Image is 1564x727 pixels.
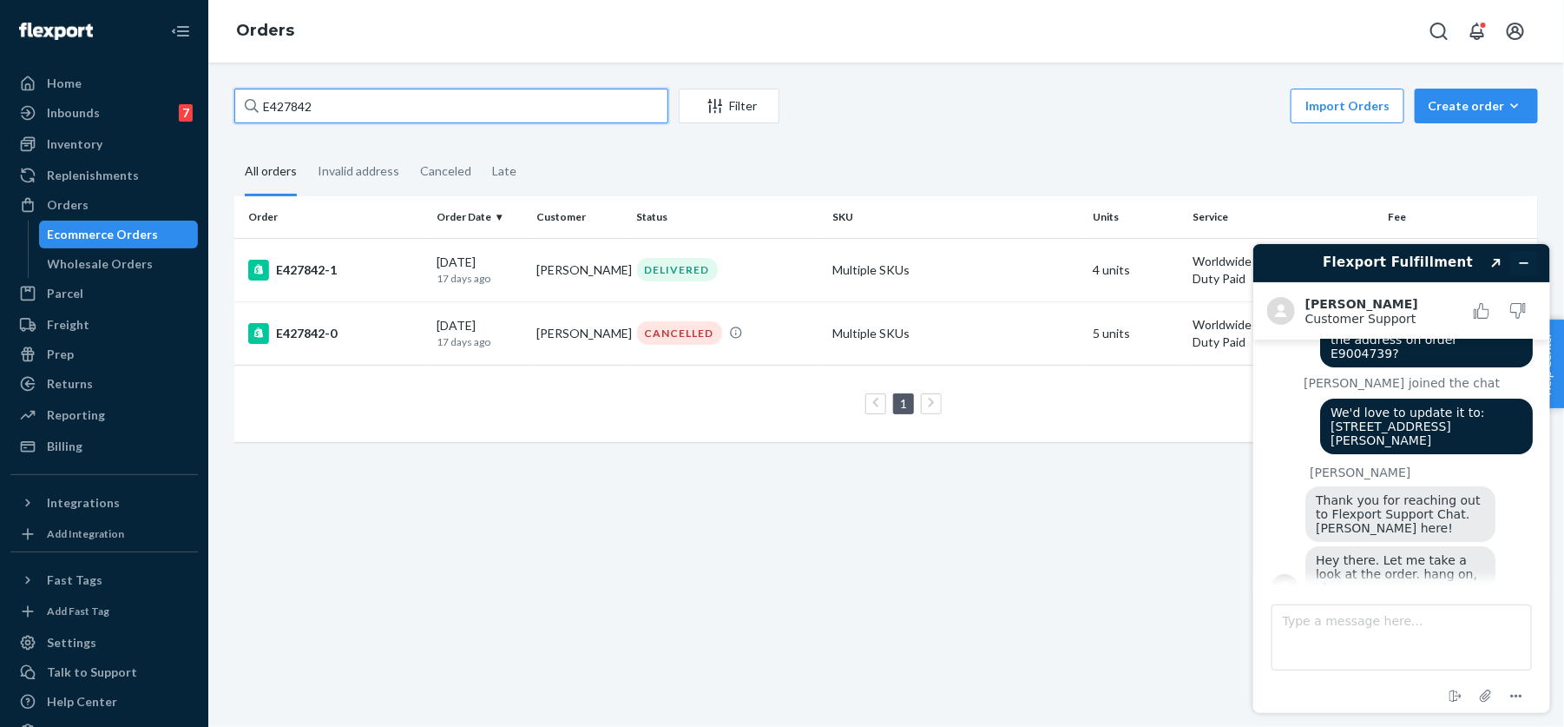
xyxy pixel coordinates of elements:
[680,97,779,115] div: Filter
[47,664,137,681] div: Talk to Support
[10,433,198,460] a: Billing
[420,149,471,194] div: Canceled
[47,104,100,122] div: Inbounds
[437,334,522,349] p: 17 days ago
[163,14,198,49] button: Close Navigation
[47,634,96,651] div: Settings
[10,311,198,339] a: Freight
[318,149,399,194] div: Invalid address
[430,196,529,238] th: Order Date
[1460,14,1495,49] button: Open notifications
[10,340,198,368] a: Prep
[48,226,159,243] div: Ecommerce Orders
[10,401,198,429] a: Reporting
[1291,89,1404,123] button: Import Orders
[10,69,198,97] a: Home
[1498,14,1533,49] button: Open account menu
[637,258,718,281] div: DELIVERED
[47,494,120,512] div: Integrations
[1086,238,1186,301] td: 4 units
[1239,230,1564,727] iframe: Find more information here
[1382,196,1538,238] th: Fee
[1422,14,1456,49] button: Open Search Box
[1428,97,1525,115] div: Create order
[47,693,117,710] div: Help Center
[1193,253,1374,287] p: Worldwide Partner Delivered Duty Paid
[10,658,198,686] button: Talk to Support
[19,23,93,40] img: Flexport logo
[47,316,89,334] div: Freight
[679,89,779,123] button: Filter
[437,317,522,349] div: [DATE]
[47,604,109,618] div: Add Fast Tag
[1086,196,1186,238] th: Units
[47,375,93,393] div: Returns
[179,104,193,122] div: 7
[41,12,76,28] span: Chat
[825,196,1086,238] th: SKU
[47,167,139,184] div: Replenishments
[47,285,83,302] div: Parcel
[47,406,105,424] div: Reporting
[47,346,74,363] div: Prep
[897,396,910,411] a: Page 1 is your current page
[825,238,1086,301] td: Multiple SKUs
[437,271,522,286] p: 17 days ago
[10,524,198,545] a: Add Integration
[630,196,825,238] th: Status
[245,149,297,196] div: All orders
[10,99,198,127] a: Inbounds7
[248,323,423,344] div: E427842-0
[1193,316,1374,351] p: Worldwide Partner Delivered Duty Paid
[1086,301,1186,365] td: 5 units
[437,254,522,286] div: [DATE]
[1186,196,1381,238] th: Service
[10,688,198,716] a: Help Center
[39,250,199,278] a: Wholesale Orders
[47,526,124,541] div: Add Integration
[39,221,199,248] a: Ecommerce Orders
[47,572,102,589] div: Fast Tags
[10,191,198,219] a: Orders
[10,370,198,398] a: Returns
[222,6,308,56] ol: breadcrumbs
[234,196,430,238] th: Order
[1415,89,1538,123] button: Create order
[236,21,294,40] a: Orders
[637,321,722,345] div: CANCELLED
[10,489,198,517] button: Integrations
[10,566,198,594] button: Fast Tags
[529,301,629,365] td: [PERSON_NAME]
[47,75,82,92] div: Home
[536,209,622,224] div: Customer
[10,629,198,657] a: Settings
[10,601,198,622] a: Add Fast Tag
[10,280,198,307] a: Parcel
[529,238,629,301] td: [PERSON_NAME]
[47,196,89,214] div: Orders
[492,149,516,194] div: Late
[234,89,668,123] input: Search orders
[47,438,82,455] div: Billing
[48,255,154,273] div: Wholesale Orders
[10,130,198,158] a: Inventory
